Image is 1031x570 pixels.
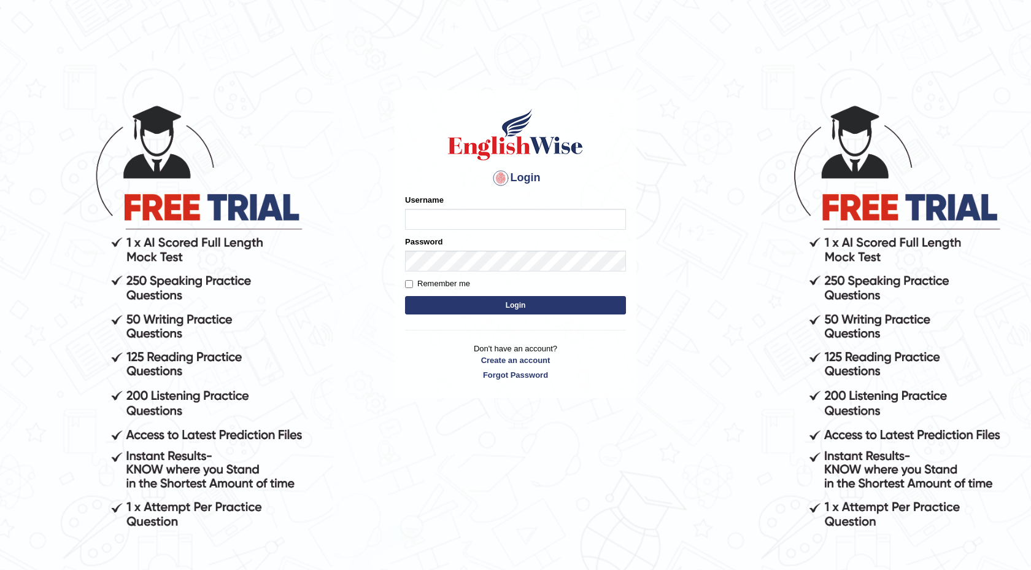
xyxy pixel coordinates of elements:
[405,280,413,288] input: Remember me
[405,168,626,188] h4: Login
[405,278,470,290] label: Remember me
[405,194,444,206] label: Username
[405,369,626,381] a: Forgot Password
[405,343,626,381] p: Don't have an account?
[405,354,626,366] a: Create an account
[446,107,585,162] img: Logo of English Wise sign in for intelligent practice with AI
[405,296,626,314] button: Login
[405,236,442,248] label: Password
